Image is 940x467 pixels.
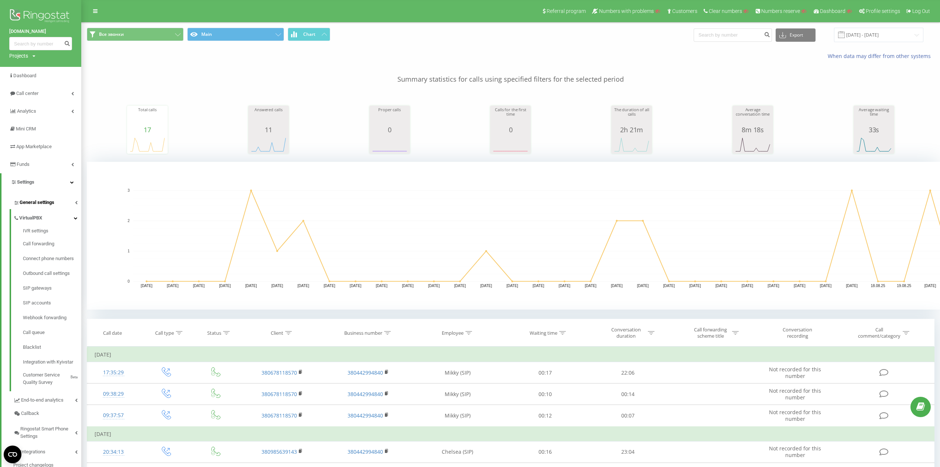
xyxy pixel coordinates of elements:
div: The duration of all calls [613,108,650,126]
div: 0 [371,126,408,133]
a: IVR settings [23,227,81,236]
text: [DATE] [350,284,362,288]
a: When data may differ from other systems [828,52,934,59]
a: Callback [13,407,81,420]
span: Funds [17,161,30,167]
div: 20:34:13 [95,445,133,459]
div: 2h 21m [613,126,650,133]
a: SIP accounts [23,296,81,310]
text: [DATE] [402,284,414,288]
td: Mikky (SIP) [411,362,504,384]
div: A chart. [371,133,408,156]
span: Settings [17,179,34,185]
svg: A chart. [855,133,892,156]
div: Status [207,330,221,336]
text: 18.08.25 [871,284,885,288]
span: Numbers with problems [599,8,654,14]
span: Dashboard [820,8,845,14]
span: Chart [303,32,315,37]
text: [DATE] [846,284,858,288]
span: End-to-end analytics [21,396,64,404]
td: Mikky (SIP) [411,384,504,405]
td: 00:17 [504,362,587,384]
span: Referral program [547,8,586,14]
svg: A chart. [250,133,287,156]
div: 33s [855,126,892,133]
text: 19.08.25 [897,284,911,288]
td: 00:12 [504,405,587,427]
span: Log Out [912,8,930,14]
span: Numbers reserve [761,8,800,14]
text: [DATE] [585,284,597,288]
span: Call forwarding [23,240,54,248]
text: 2 [127,219,130,223]
span: Call queue [23,329,45,336]
a: Integrations [13,443,81,459]
td: 23:04 [587,441,669,463]
a: 380678118570 [262,391,297,398]
span: Customer Service Quality Survey [23,371,69,386]
div: Proper calls [371,108,408,126]
span: SIP gateways [23,284,52,292]
p: Summary statistics for calls using specified filters for the selected period [87,60,934,84]
svg: A chart. [492,133,529,156]
a: 380678118570 [262,369,297,376]
text: [DATE] [167,284,179,288]
span: Integration with Kyivstar [23,358,73,366]
text: [DATE] [428,284,440,288]
span: Clear numbers [709,8,742,14]
text: [DATE] [689,284,701,288]
a: Call forwarding [23,236,81,251]
text: 3 [127,188,130,192]
a: Integration with Kyivstar [23,355,81,369]
text: [DATE] [715,284,727,288]
text: [DATE] [637,284,649,288]
a: SIP gateways [23,281,81,296]
svg: A chart. [734,133,771,156]
text: [DATE] [324,284,335,288]
span: Webhook forwarding [23,314,66,321]
a: VirtualPBX [13,209,81,225]
button: Main [187,28,284,41]
span: Все звонки [99,31,124,37]
div: Total calls [129,108,166,126]
text: [DATE] [480,284,492,288]
span: Connect phone numbers [23,255,74,262]
div: 17 [129,126,166,133]
td: 22:06 [587,362,669,384]
text: [DATE] [297,284,309,288]
div: 11 [250,126,287,133]
td: [DATE] [87,427,934,442]
div: Answered calls [250,108,287,126]
div: Employee [442,330,464,336]
span: Mini CRM [16,126,36,132]
button: Open CMP widget [4,446,21,463]
text: [DATE] [768,284,779,288]
div: 09:38:29 [95,387,133,401]
div: Projects [9,52,28,59]
a: Customer Service Quality SurveyBeta [23,369,81,386]
span: App Marketplace [16,144,52,149]
span: Ringostat Smart Phone Settings [20,425,75,440]
div: Conversation recording [773,327,821,339]
text: [DATE] [454,284,466,288]
a: 380442994840 [348,448,383,455]
span: Blacklist [23,344,41,351]
span: Profile settings [866,8,900,14]
text: [DATE] [611,284,623,288]
div: 0 [492,126,529,133]
a: Webhook forwarding [23,310,81,325]
a: [DOMAIN_NAME] [9,28,72,35]
text: [DATE] [533,284,544,288]
div: A chart. [129,133,166,156]
div: 09:37:57 [95,408,133,423]
a: Connect phone numbers [23,251,81,266]
svg: A chart. [613,133,650,156]
text: 1 [127,249,130,253]
div: Call date [103,330,122,336]
a: 380985639143 [262,448,297,455]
